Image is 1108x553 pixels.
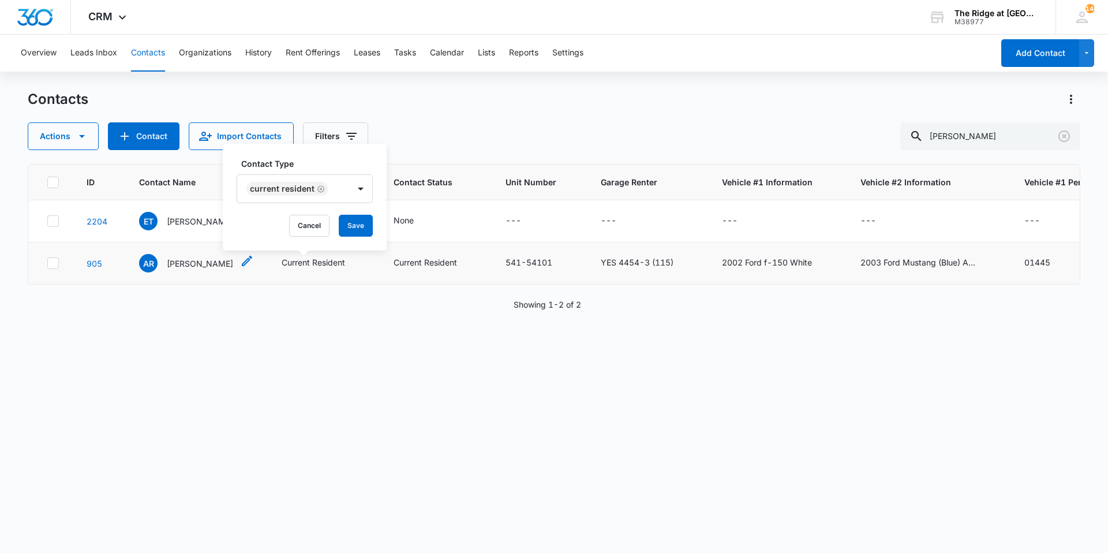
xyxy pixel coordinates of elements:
div: Contact Name - Emily Taylor - Select to Edit Field [139,212,254,230]
div: Vehicle #2 Information - 2003 Ford Mustang (Blue) AME-286 - Select to Edit Field [860,256,997,270]
span: Contact Name [139,176,237,188]
div: notifications count [1085,4,1095,13]
div: Vehicle #1 Permit # - 01445 - Select to Edit Field [1024,256,1071,270]
label: Contact Type [241,158,377,170]
button: Tasks [394,35,416,72]
div: None [394,214,414,226]
div: Current Resident [282,256,345,268]
div: Contact Status - None - Select to Edit Field [394,214,435,228]
button: Actions [28,122,99,150]
div: 2002 Ford f-150 White [722,256,812,268]
div: Current Resident [250,185,315,193]
div: account name [954,9,1039,18]
div: Unit Number - - Select to Edit Field [506,214,542,228]
div: Unit Number - 541-54101 - Select to Edit Field [506,256,573,270]
button: Lists [478,35,495,72]
button: Import Contacts [189,122,294,150]
div: Vehicle #1 Information - 2002 Ford f-150 White - Select to Edit Field [722,256,833,270]
button: Reports [509,35,538,72]
div: --- [722,214,738,228]
button: Settings [552,35,583,72]
div: Vehicle #1 Information - - Select to Edit Field [722,214,758,228]
button: Leads Inbox [70,35,117,72]
div: Vehicle #2 Information - - Select to Edit Field [860,214,897,228]
div: Current Resident [394,256,457,268]
div: Vehicle #1 Permit # - - Select to Edit Field [1024,214,1061,228]
span: Garage Renter [601,176,694,188]
button: Leases [354,35,380,72]
span: Vehicle #1 Permit # [1024,176,1102,188]
button: Rent Offerings [286,35,340,72]
a: Navigate to contact details page for Ali Reyna [87,259,102,268]
span: Vehicle #1 Information [722,176,833,188]
button: Add Contact [1001,39,1079,67]
h1: Contacts [28,91,88,108]
div: --- [860,214,876,228]
div: Garage Renter - YES 4454-3 (115) - Select to Edit Field [601,256,694,270]
div: Contact Type - Current Resident - Select to Edit Field [282,256,366,270]
div: Remove Current Resident [315,185,325,193]
button: Filters [303,122,368,150]
span: CRM [88,10,113,23]
button: Save [339,215,373,237]
span: 140 [1085,4,1095,13]
a: Navigate to contact details page for Emily Taylor [87,216,107,226]
div: Contact Status - Current Resident - Select to Edit Field [394,256,478,270]
button: Clear [1055,127,1073,145]
p: [PERSON_NAME] [167,257,233,270]
div: 01445 [1024,256,1050,268]
span: ET [139,212,158,230]
div: --- [601,214,616,228]
span: Vehicle #2 Information [860,176,997,188]
div: Garage Renter - - Select to Edit Field [601,214,637,228]
p: [PERSON_NAME] [167,215,233,227]
div: 541-54101 [506,256,552,268]
button: Organizations [179,35,231,72]
span: Contact Status [394,176,461,188]
span: AR [139,254,158,272]
div: account id [954,18,1039,26]
button: Overview [21,35,57,72]
div: YES 4454-3 (115) [601,256,673,268]
div: Contact Name - Ali Reyna - Select to Edit Field [139,254,254,272]
div: --- [506,214,521,228]
p: Showing 1-2 of 2 [514,298,581,311]
div: --- [1024,214,1040,228]
div: 2003 Ford Mustang (Blue) AME-286 [860,256,976,268]
span: ID [87,176,95,188]
button: Contacts [131,35,165,72]
button: Cancel [289,215,330,237]
input: Search Contacts [900,122,1080,150]
button: Actions [1062,90,1080,109]
button: Add Contact [108,122,179,150]
button: Calendar [430,35,464,72]
button: History [245,35,272,72]
span: Unit Number [506,176,573,188]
